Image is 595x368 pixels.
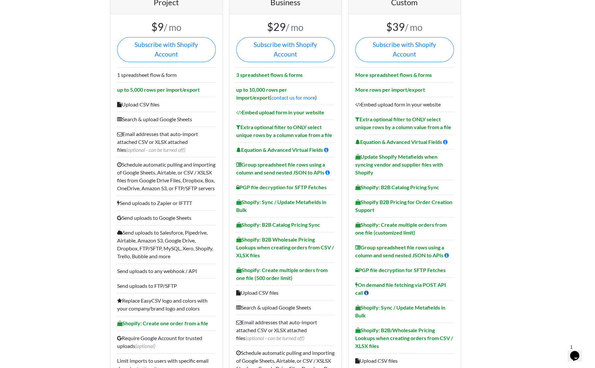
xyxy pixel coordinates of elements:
[236,161,325,175] b: Group spreadsheet file rows using a column and send nested JSON to APIs
[117,37,216,62] a: Subscribe with Shopify Account
[355,304,445,318] b: Shopify: Sync / Update Metafields in Bulk
[117,195,216,210] li: Send uploads to Zapier or IFTTT
[236,221,320,228] b: Shopify: B2B Catalog Pricing Sync
[117,157,216,195] li: Schedule automatic pulling and importing of Google Sheets, Airtable, or CSV / XSLSX files from Go...
[117,97,216,112] li: Upload CSV files
[236,184,327,190] b: PGP file decryption for SFTP Fetches
[355,282,446,296] b: On demand file fetching via POST API call
[117,210,216,225] li: Send uploads to Google Sheets
[355,72,432,78] b: More spreadsheet flows & forms
[355,221,447,236] b: Shopify: Create multiple orders from one file (customized limit)
[117,112,216,126] li: Search & upload Google Sheets
[117,293,216,316] li: Replace EasyCSV logo and colors with your company/brand logo and colors
[236,285,335,300] li: Upload CSV files
[355,244,444,258] b: Group spreadsheet file rows using a column and send nested JSON to APIs
[236,72,303,78] b: 3 spreadsheet flows & forms
[355,116,451,130] b: Extra optional filter to ONLY select unique rows by a column value from a file
[236,124,332,138] b: Extra optional filter to ONLY select unique rows by a column value from a file
[355,184,439,190] b: Shopify: B2B Catalog Pricing Sync
[236,37,335,62] a: Subscribe with Shopify Account
[355,97,454,112] li: Embed upload form in your website
[567,342,588,361] iframe: chat widget
[117,86,200,93] b: up to 5,000 rows per import/export
[117,264,216,278] li: Send uploads to any webhook / API
[286,22,304,33] small: / mo
[236,300,335,315] li: Search & upload Google Sheets
[236,147,323,153] b: Equation & Advanced Virtual Fields
[355,21,454,33] h3: $39
[117,225,216,264] li: Send uploads to Salesforce, Pipedrive, Airtable, Amazon S3, Google Drive, Dropbox, FTP/SFTP, MySQ...
[355,86,425,93] b: More rows per import/export
[245,335,304,341] span: (optional - can be turned off)
[236,82,335,105] li: ( )
[355,353,454,368] li: Upload CSV files
[117,126,216,157] li: Email addresses that auto-import attached CSV or XLSX attached files
[117,331,216,353] li: Require Google Account for trusted uploads
[405,22,423,33] small: / mo
[236,315,335,345] li: Email addresses that auto-import attached CSV or XLSX attached files
[355,327,453,349] b: Shopify: B2B/Wholesale Pricing Lookups when creating orders from CSV / XLSX files
[355,139,442,145] b: Equation & Advanced Virtual Fields
[355,199,452,213] b: Shopify B2B Pricing for Order Creation Support
[236,86,287,101] b: up to 10,000 rows per import/export
[355,267,446,273] b: PGP file decryption for SFTP Fetches
[135,343,155,349] span: (optional)
[164,22,182,33] small: / mo
[236,236,334,258] b: Shopify: B2B Wholesale Pricing Lookups when creating orders from CSV / XLSX files
[236,21,335,33] h3: $29
[126,147,185,153] span: (optional - can be turned off)
[236,267,328,281] b: Shopify: Create multiple orders from one file (500 order limit)
[355,37,454,62] a: Subscribe with Shopify Account
[355,153,443,175] b: Update Shopify Metafields when syncing vendor and supplier files with Shopify
[117,278,216,293] li: Send uploads to FTP/SFTP
[271,94,315,101] a: contact us for more
[117,320,208,326] b: Shopify: Create one order from a file
[117,21,216,33] h3: $9
[236,109,324,115] b: Embed upload form in your website
[117,67,216,82] li: 1 spreadsheet flow & form
[236,199,326,213] b: Shopify: Sync / Update Metafields in Bulk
